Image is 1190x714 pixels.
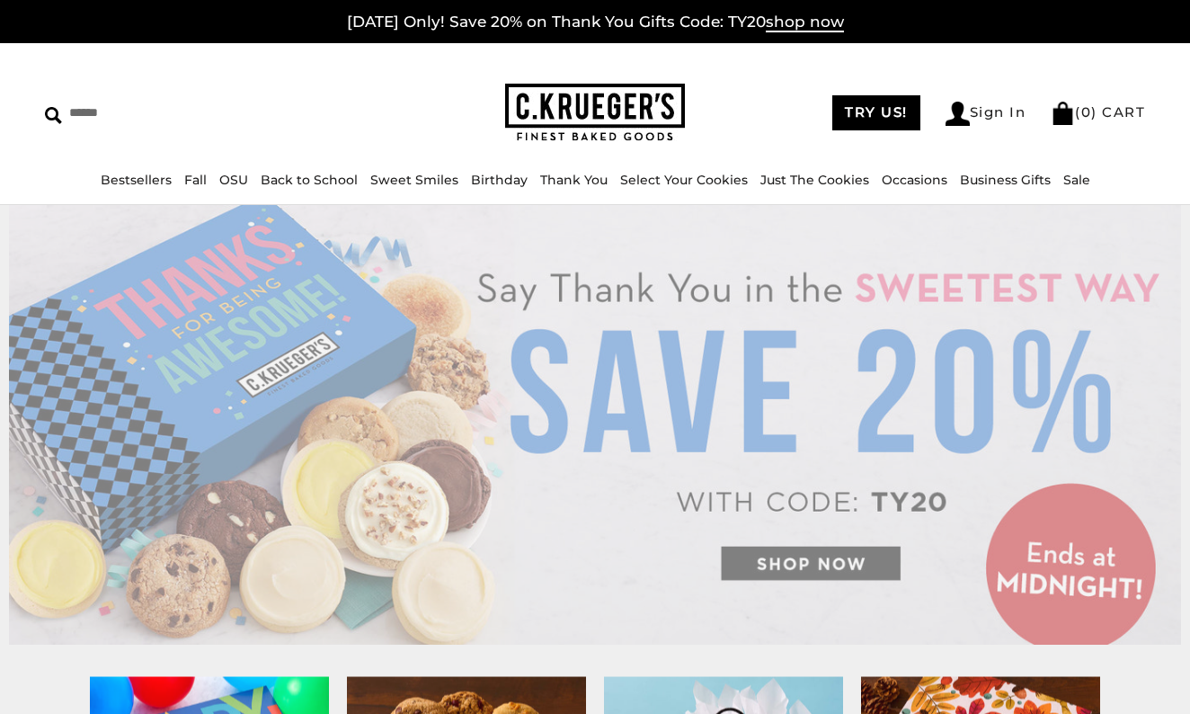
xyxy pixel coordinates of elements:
[184,172,207,188] a: Fall
[1063,172,1090,188] a: Sale
[101,172,172,188] a: Bestsellers
[45,99,299,127] input: Search
[347,13,844,32] a: [DATE] Only! Save 20% on Thank You Gifts Code: TY20shop now
[1051,102,1075,125] img: Bag
[9,205,1181,645] img: C.Krueger's Special Offer
[540,172,608,188] a: Thank You
[45,107,62,124] img: Search
[960,172,1051,188] a: Business Gifts
[219,172,248,188] a: OSU
[1051,103,1145,120] a: (0) CART
[370,172,458,188] a: Sweet Smiles
[261,172,358,188] a: Back to School
[946,102,970,126] img: Account
[766,13,844,32] span: shop now
[882,172,947,188] a: Occasions
[505,84,685,142] img: C.KRUEGER'S
[760,172,869,188] a: Just The Cookies
[832,95,920,130] a: TRY US!
[946,102,1026,126] a: Sign In
[1081,103,1092,120] span: 0
[471,172,528,188] a: Birthday
[620,172,748,188] a: Select Your Cookies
